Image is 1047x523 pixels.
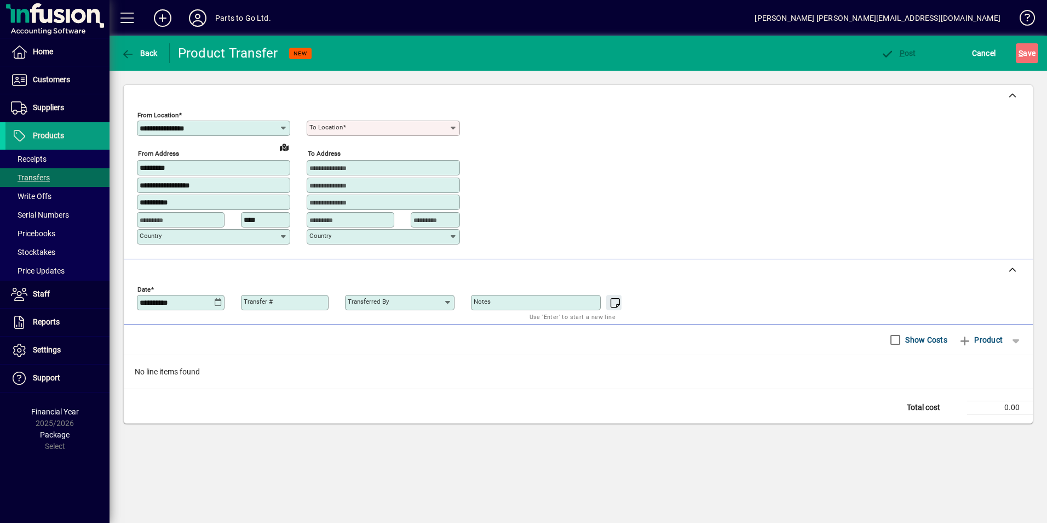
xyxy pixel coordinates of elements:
[5,168,110,187] a: Transfers
[33,345,61,354] span: Settings
[33,289,50,298] span: Staff
[11,173,50,182] span: Transfers
[969,43,999,63] button: Cancel
[972,44,996,62] span: Cancel
[137,285,151,293] mat-label: Date
[5,187,110,206] a: Write Offs
[5,337,110,364] a: Settings
[140,232,162,240] mat-label: Country
[958,331,1003,349] span: Product
[11,155,47,163] span: Receipts
[5,365,110,392] a: Support
[901,401,967,414] td: Total cost
[881,49,916,58] span: ost
[1019,44,1036,62] span: ave
[33,131,64,140] span: Products
[145,8,180,28] button: Add
[178,44,278,62] div: Product Transfer
[5,281,110,308] a: Staff
[967,401,1033,414] td: 0.00
[530,310,615,323] mat-hint: Use 'Enter' to start a new line
[1016,43,1038,63] button: Save
[5,224,110,243] a: Pricebooks
[215,9,271,27] div: Parts to Go Ltd.
[5,94,110,122] a: Suppliers
[953,330,1008,350] button: Product
[5,38,110,66] a: Home
[11,266,65,275] span: Price Updates
[110,43,170,63] app-page-header-button: Back
[137,111,179,119] mat-label: From location
[294,50,307,57] span: NEW
[244,298,273,305] mat-label: Transfer #
[5,261,110,280] a: Price Updates
[5,150,110,168] a: Receipts
[5,243,110,261] a: Stocktakes
[33,103,64,112] span: Suppliers
[309,123,343,131] mat-label: To location
[40,430,70,439] span: Package
[348,298,389,305] mat-label: Transferred by
[275,138,293,156] a: View on map
[878,43,919,63] button: Post
[5,66,110,94] a: Customers
[118,43,160,63] button: Back
[1019,49,1023,58] span: S
[309,232,331,240] mat-label: Country
[11,192,51,201] span: Write Offs
[124,355,1033,389] div: No line items found
[5,309,110,336] a: Reports
[121,49,158,58] span: Back
[11,211,69,219] span: Serial Numbers
[33,47,53,56] span: Home
[11,248,55,257] span: Stocktakes
[755,9,1000,27] div: [PERSON_NAME] [PERSON_NAME][EMAIL_ADDRESS][DOMAIN_NAME]
[903,334,947,345] label: Show Costs
[900,49,905,58] span: P
[474,298,491,305] mat-label: Notes
[31,407,79,416] span: Financial Year
[1011,2,1033,38] a: Knowledge Base
[33,75,70,84] span: Customers
[5,206,110,224] a: Serial Numbers
[11,229,55,238] span: Pricebooks
[33,317,60,326] span: Reports
[33,373,60,382] span: Support
[180,8,215,28] button: Profile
